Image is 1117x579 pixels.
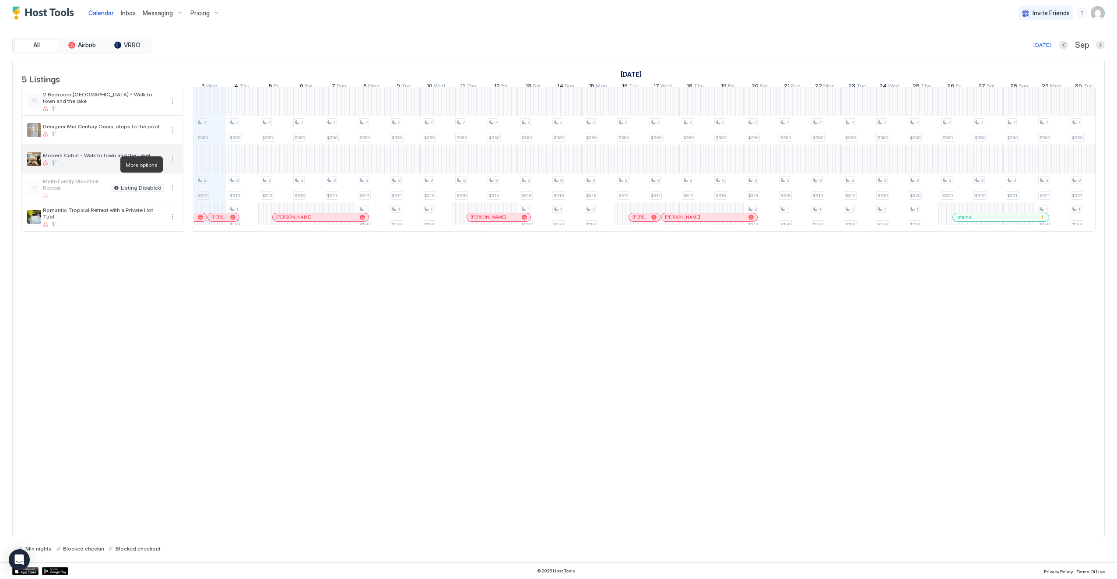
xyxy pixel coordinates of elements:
span: 7 [851,120,854,125]
span: 3 [560,177,562,183]
span: $321 [1072,193,1082,198]
span: 3 [592,177,595,183]
span: Mon [368,82,379,92]
span: 3 [689,177,692,183]
span: $316 [521,193,531,198]
span: $360 [651,135,661,141]
span: 7 [592,120,594,125]
span: $159 [230,222,240,227]
span: $360 [845,135,856,141]
span: $316 [586,193,596,198]
span: 1 [365,206,368,212]
span: $360 [327,135,337,141]
span: 3 [819,177,822,183]
span: 7 [754,120,756,125]
span: Thu [239,82,249,92]
span: 11 [460,82,465,92]
span: 3 [1046,177,1048,183]
span: 2 Bedroom [GEOGRAPHIC_DATA] - Walk to town and the lake [43,91,164,104]
span: 5 [269,82,272,92]
a: September 7, 2025 [330,81,348,93]
span: 3 [365,177,368,183]
span: $159 [813,222,823,227]
span: $312 [197,193,207,198]
span: 7 [333,120,335,125]
span: 18 [687,82,692,92]
a: Host Tools Logo [12,7,78,20]
span: $321 [1007,193,1017,198]
span: Messaging [143,9,173,17]
a: Privacy Policy [1044,566,1073,575]
a: Google Play Store [42,567,68,575]
a: September 17, 2025 [651,81,674,93]
span: 6 [300,82,303,92]
span: 17 [653,82,659,92]
span: $319 [845,193,855,198]
span: Fri [501,82,507,92]
span: Wed [434,82,445,92]
span: $360 [359,135,370,141]
span: $360 [392,135,402,141]
span: Wed [206,82,218,92]
span: Sat [305,82,313,92]
span: 7 [430,120,432,125]
span: 5 Listings [21,72,60,85]
span: Sun [791,82,801,92]
span: $316 [554,193,564,198]
span: Sun [565,82,574,92]
span: $313 [295,193,305,198]
span: Blocked checkout [116,545,161,552]
span: 3 [625,177,627,183]
span: $159 [878,222,888,227]
button: More options [167,154,178,164]
button: More options [167,125,178,135]
span: $159 [586,222,596,227]
div: listing image [27,210,41,224]
span: 3 [981,177,984,183]
span: 22 [815,82,822,92]
span: $360 [424,135,435,141]
span: $360 [975,135,985,141]
span: Fri [728,82,734,92]
span: $360 [813,135,823,141]
span: Fri [955,82,962,92]
span: Tue [629,82,639,92]
span: Sep [1075,40,1089,50]
span: 7 [365,120,368,125]
span: 7 [560,120,562,125]
span: $315 [489,193,499,198]
span: 1 [851,206,854,212]
span: 7 [981,120,983,125]
span: $313 [230,193,240,198]
span: $360 [683,135,694,141]
span: 26 [947,82,954,92]
span: Modern Cabin - Walk to town and the Lake! [43,152,164,159]
span: $360 [457,135,467,141]
span: $360 [1007,135,1018,141]
span: $360 [295,135,305,141]
a: Inbox [121,8,136,18]
span: Fri [274,82,280,92]
span: 3 [463,177,465,183]
div: tab-group [12,37,151,53]
span: 3 [722,177,724,183]
span: $360 [230,135,240,141]
span: 3 [236,177,239,183]
a: App Store [12,567,39,575]
span: $320 [942,193,953,198]
div: menu [167,125,178,135]
span: 7 [657,120,659,125]
span: 7 [398,120,400,125]
span: 1 [1078,206,1080,212]
button: More options [167,183,178,193]
span: 3 [916,177,919,183]
a: September 6, 2025 [298,81,315,93]
div: listing image [27,152,41,166]
span: $360 [878,135,888,141]
span: Invite Friends [1033,9,1070,17]
span: 1 [1046,206,1048,212]
a: September 28, 2025 [1008,81,1030,93]
div: [DATE] [1033,41,1051,49]
span: Sat [987,82,995,92]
